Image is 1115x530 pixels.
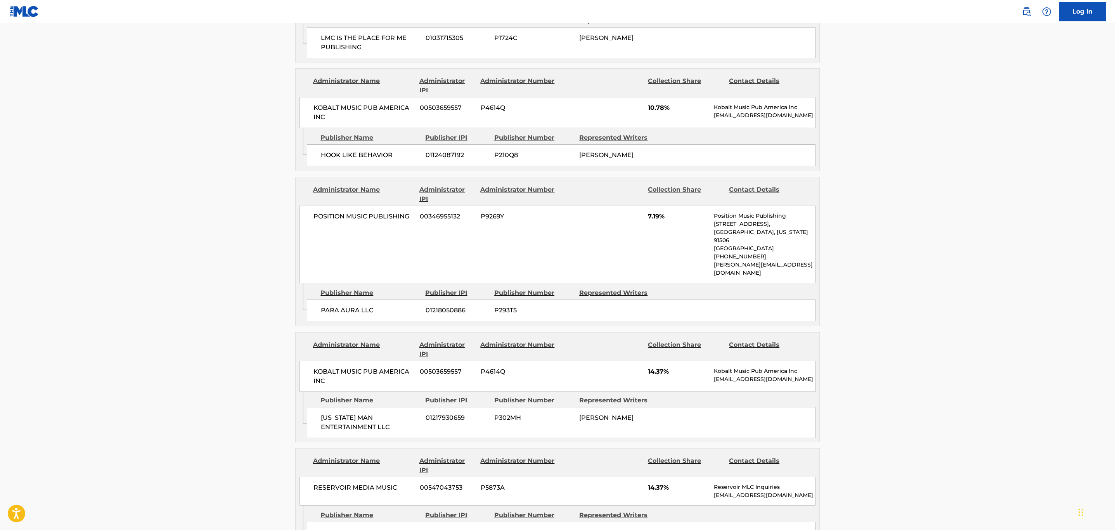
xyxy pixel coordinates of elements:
div: Administrator Name [313,185,414,204]
div: Publisher IPI [425,288,488,298]
div: Publisher Number [494,511,573,520]
div: Administrator IPI [419,456,474,475]
div: Publisher IPI [425,396,488,405]
div: Administrator IPI [419,76,474,95]
span: 00503659557 [420,103,475,113]
div: Administrator IPI [419,185,474,204]
span: P5873A [481,483,556,492]
span: PARA AURA LLC [321,306,420,315]
div: Publisher IPI [425,133,488,142]
span: [PERSON_NAME] [579,34,634,42]
div: Collection Share [648,76,723,95]
span: 01124087192 [426,151,488,160]
div: Administrator Number [480,76,556,95]
div: Publisher Number [494,396,573,405]
span: P1724C [494,33,573,43]
p: Position Music Publishing [714,212,815,220]
span: 01218050886 [426,306,488,315]
span: 01217930659 [426,413,488,423]
span: 14.37% [648,367,708,376]
span: 00346955132 [420,212,475,221]
div: Represented Writers [579,133,658,142]
span: P210Q8 [494,151,573,160]
p: [GEOGRAPHIC_DATA] [714,244,815,253]
span: LMC IS THE PLACE FOR ME PUBLISHING [321,33,420,52]
a: Log In [1059,2,1106,21]
img: help [1042,7,1051,16]
span: P4614Q [481,367,556,376]
p: Reservoir MLC Inquiries [714,483,815,491]
div: Represented Writers [579,396,658,405]
span: 01031715305 [426,33,488,43]
p: [PERSON_NAME][EMAIL_ADDRESS][DOMAIN_NAME] [714,261,815,277]
span: POSITION MUSIC PUBLISHING [313,212,414,221]
p: [EMAIL_ADDRESS][DOMAIN_NAME] [714,111,815,120]
a: Public Search [1019,4,1034,19]
div: Administrator Number [480,456,556,475]
span: [PERSON_NAME] [579,414,634,421]
p: [EMAIL_ADDRESS][DOMAIN_NAME] [714,491,815,499]
img: search [1022,7,1031,16]
span: P4614Q [481,103,556,113]
div: Contact Details [729,340,804,359]
p: [GEOGRAPHIC_DATA], [US_STATE] 91506 [714,228,815,244]
p: Kobalt Music Pub America Inc [714,103,815,111]
div: Publisher IPI [425,511,488,520]
div: Publisher Number [494,133,573,142]
div: Collection Share [648,340,723,359]
span: 10.78% [648,103,708,113]
p: [EMAIL_ADDRESS][DOMAIN_NAME] [714,375,815,383]
div: Publisher Name [320,396,419,405]
span: 14.37% [648,483,708,492]
div: Administrator Number [480,185,556,204]
div: Publisher Number [494,288,573,298]
div: Publisher Name [320,511,419,520]
div: Administrator Number [480,340,556,359]
span: P302MH [494,413,573,423]
div: Publisher Name [320,288,419,298]
div: Contact Details [729,76,804,95]
div: Administrator Name [313,456,414,475]
iframe: Chat Widget [1076,493,1115,530]
span: P293T5 [494,306,573,315]
span: [US_STATE] MAN ENTERTAINMENT LLC [321,413,420,432]
span: 7.19% [648,212,708,221]
span: KOBALT MUSIC PUB AMERICA INC [313,367,414,386]
span: 00503659557 [420,367,475,376]
div: Administrator Name [313,340,414,359]
div: Drag [1079,501,1083,524]
div: Collection Share [648,185,723,204]
span: HOOK LIKE BEHAVIOR [321,151,420,160]
div: Help [1039,4,1054,19]
div: Represented Writers [579,511,658,520]
div: Contact Details [729,456,804,475]
p: [STREET_ADDRESS], [714,220,815,228]
div: Administrator IPI [419,340,474,359]
span: KOBALT MUSIC PUB AMERICA INC [313,103,414,122]
div: Publisher Name [320,133,419,142]
div: Administrator Name [313,76,414,95]
span: 00547043753 [420,483,475,492]
p: Kobalt Music Pub America Inc [714,367,815,375]
span: [PERSON_NAME] [579,151,634,159]
div: Represented Writers [579,288,658,298]
div: Contact Details [729,185,804,204]
img: MLC Logo [9,6,39,17]
div: Collection Share [648,456,723,475]
span: P9269Y [481,212,556,221]
p: [PHONE_NUMBER] [714,253,815,261]
span: RESERVOIR MEDIA MUSIC [313,483,414,492]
